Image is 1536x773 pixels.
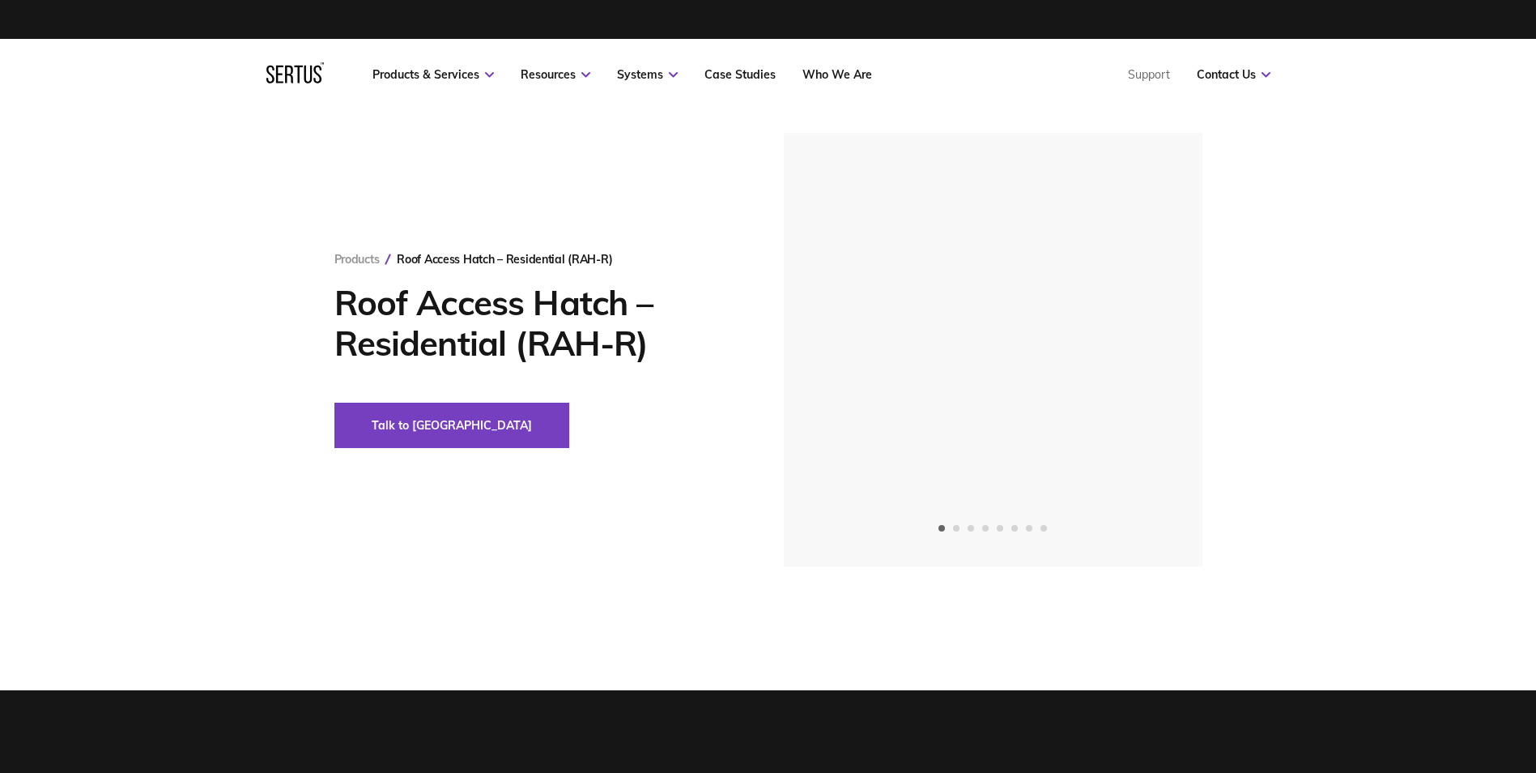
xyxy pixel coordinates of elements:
span: Go to slide 5 [997,525,1003,532]
a: Who We Are [802,67,872,82]
span: Go to slide 6 [1011,525,1018,532]
a: Systems [617,67,678,82]
span: Go to slide 2 [953,525,959,532]
h1: Roof Access Hatch – Residential (RAH-R) [334,283,735,364]
span: Go to slide 8 [1040,525,1047,532]
a: Contact Us [1197,67,1270,82]
span: Go to slide 7 [1026,525,1032,532]
a: Support [1128,67,1170,82]
a: Products & Services [372,67,494,82]
button: Talk to [GEOGRAPHIC_DATA] [334,403,569,448]
span: Go to slide 4 [982,525,989,532]
a: Case Studies [704,67,776,82]
span: Go to slide 3 [968,525,974,532]
a: Resources [521,67,590,82]
a: Products [334,252,380,267]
